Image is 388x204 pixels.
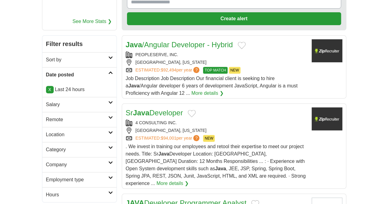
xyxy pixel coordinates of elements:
button: Create alert [127,12,341,25]
p: Last 24 hours [46,86,113,93]
a: See More Stats ❯ [72,18,112,25]
strong: Java [126,40,142,49]
a: ESTIMATED:$94,001per year? [136,135,201,142]
img: PeopleServe logo [312,39,342,62]
span: NEW [229,67,240,74]
span: NEW [203,135,215,142]
a: ESTIMATED:$92,494per year? [136,67,201,74]
a: Sort by [42,52,117,67]
a: Date posted [42,67,117,82]
h2: Company [46,161,108,168]
a: More details ❯ [191,90,224,97]
div: [GEOGRAPHIC_DATA], [US_STATE] [126,127,307,134]
h2: Hours [46,191,108,198]
h2: Employment type [46,176,108,183]
strong: Java [128,83,139,88]
a: Category [42,142,117,157]
h2: Salary [46,101,108,108]
span: $92,494 [161,67,176,72]
a: Location [42,127,117,142]
a: SrJavaDeveloper [126,109,183,117]
a: X [46,86,54,93]
h2: Category [46,146,108,153]
h2: Filter results [42,36,117,52]
a: Employment type [42,172,117,187]
span: ? [193,67,199,73]
span: . We invest in training our employees and retool their expertise to meet our project needs. Title... [126,144,306,186]
div: [GEOGRAPHIC_DATA], [US_STATE] [126,59,307,66]
button: Add to favorite jobs [188,110,196,117]
img: Company logo [312,107,342,130]
strong: Java [215,166,226,171]
button: Add to favorite jobs [238,42,246,49]
a: Remote [42,112,117,127]
span: Job Description Job Description Our financial client is seeking to hire a /Angular developer 6 ye... [126,76,298,96]
span: $94,001 [161,136,176,140]
span: TOP MATCH [203,67,227,74]
a: Java/Angular Developer - Hybrid [126,40,233,49]
div: 4 CONSULTING INC. [126,120,307,126]
h2: Date posted [46,71,108,79]
h2: Remote [46,116,108,123]
a: Company [42,157,117,172]
h2: Location [46,131,108,138]
a: Salary [42,97,117,112]
span: ? [193,135,199,141]
a: More details ❯ [156,180,189,187]
div: PEOPLESERVE, INC. [126,52,307,58]
strong: Java [133,109,149,117]
h2: Sort by [46,56,108,64]
a: Hours [42,187,117,202]
strong: Java [158,151,169,156]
